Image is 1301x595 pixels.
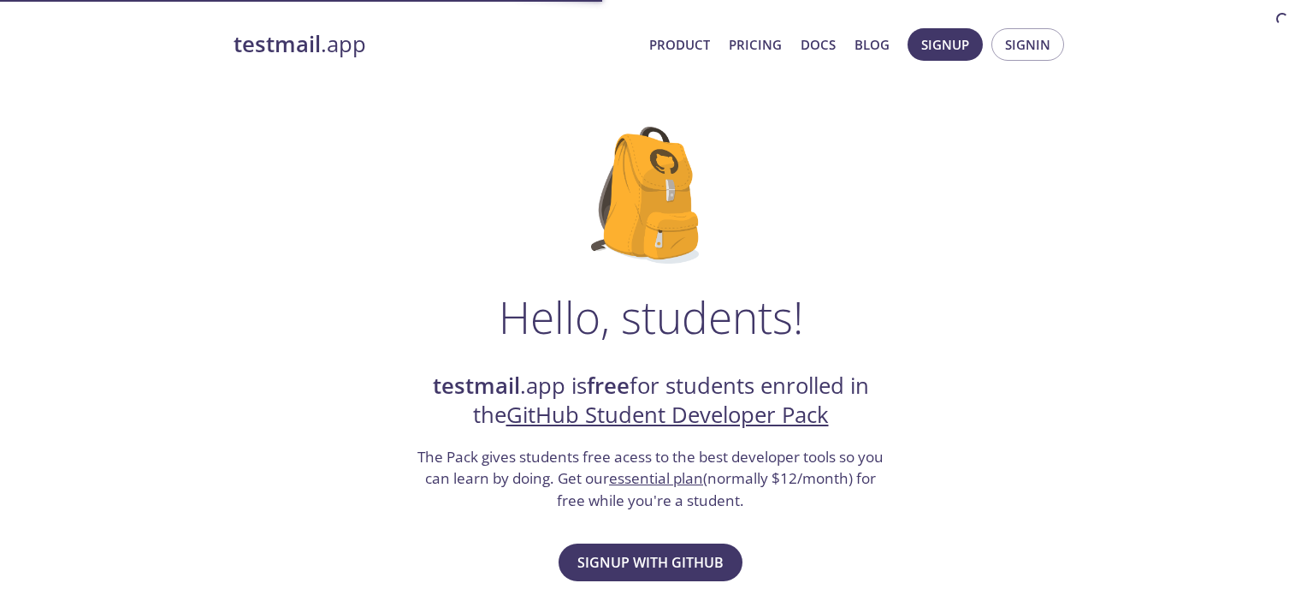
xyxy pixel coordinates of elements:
button: Signup with GitHub [559,544,742,581]
a: Product [649,33,710,56]
h3: The Pack gives students free acess to the best developer tools so you can learn by doing. Get our... [416,446,886,512]
a: Pricing [729,33,782,56]
h2: .app is for students enrolled in the [416,372,886,431]
button: Signin [991,28,1064,61]
h1: Hello, students! [499,291,803,342]
span: Signin [1005,33,1050,56]
a: Blog [855,33,890,56]
a: GitHub Student Developer Pack [506,400,829,430]
span: Signup with GitHub [577,550,724,574]
span: Signup [921,33,969,56]
a: Docs [801,33,836,56]
a: testmail.app [234,30,636,59]
a: essential plan [609,468,703,488]
img: github-student-backpack.png [591,127,710,264]
strong: testmail [433,371,520,401]
strong: testmail [234,29,321,59]
button: Signup [908,28,983,61]
strong: free [587,371,630,401]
